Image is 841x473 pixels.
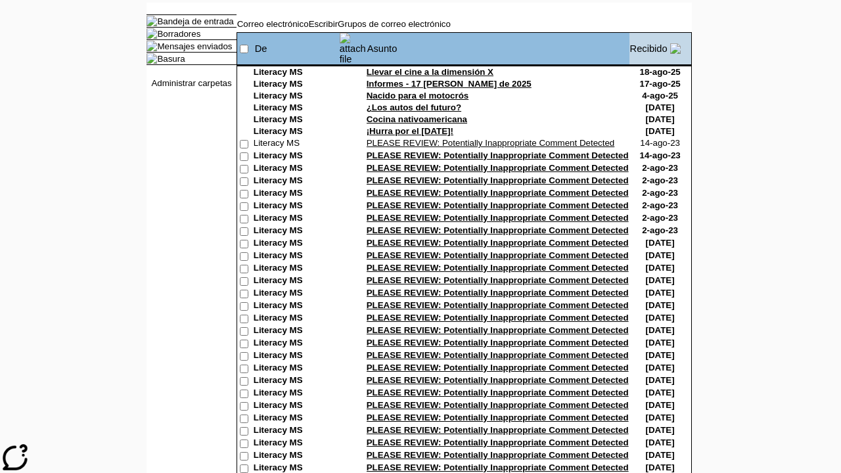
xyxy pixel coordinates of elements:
[157,54,185,64] a: Basura
[646,313,675,323] nobr: [DATE]
[367,163,629,173] a: PLEASE REVIEW: Potentially Inappropriate Comment Detected
[367,313,629,323] a: PLEASE REVIEW: Potentially Inappropriate Comment Detected
[367,263,629,273] a: PLEASE REVIEW: Potentially Inappropriate Comment Detected
[254,388,339,400] td: Literacy MS
[147,41,157,51] img: folder_icon.gif
[254,200,339,213] td: Literacy MS
[367,91,469,101] a: Nacido para el motocrós
[367,450,629,460] a: PLEASE REVIEW: Potentially Inappropriate Comment Detected
[642,213,678,223] nobr: 2-ago-23
[367,175,629,185] a: PLEASE REVIEW: Potentially Inappropriate Comment Detected
[254,91,339,102] td: Literacy MS
[254,450,339,462] td: Literacy MS
[367,325,629,335] a: PLEASE REVIEW: Potentially Inappropriate Comment Detected
[254,325,339,338] td: Literacy MS
[642,175,678,185] nobr: 2-ago-23
[254,163,339,175] td: Literacy MS
[254,438,339,450] td: Literacy MS
[254,263,339,275] td: Literacy MS
[254,114,339,126] td: Literacy MS
[254,79,339,91] td: Literacy MS
[254,126,339,138] td: Literacy MS
[254,67,339,79] td: Literacy MS
[254,250,339,263] td: Literacy MS
[646,114,675,124] nobr: [DATE]
[646,413,675,422] nobr: [DATE]
[646,102,675,112] nobr: [DATE]
[254,188,339,200] td: Literacy MS
[646,425,675,435] nobr: [DATE]
[367,200,629,210] a: PLEASE REVIEW: Potentially Inappropriate Comment Detected
[646,238,675,248] nobr: [DATE]
[254,102,339,114] td: Literacy MS
[340,33,366,64] img: attach file
[646,388,675,397] nobr: [DATE]
[367,363,629,372] a: PLEASE REVIEW: Potentially Inappropriate Comment Detected
[254,275,339,288] td: Literacy MS
[642,188,678,198] nobr: 2-ago-23
[367,126,453,136] a: ¡Hurra por el [DATE]!
[646,126,675,136] nobr: [DATE]
[367,413,629,422] a: PLEASE REVIEW: Potentially Inappropriate Comment Detected
[157,41,232,51] a: Mensajes enviados
[309,19,338,29] a: Escribir
[646,438,675,447] nobr: [DATE]
[254,175,339,188] td: Literacy MS
[367,79,532,89] a: Informes - 17 [PERSON_NAME] de 2025
[367,338,629,348] a: PLEASE REVIEW: Potentially Inappropriate Comment Detected
[646,350,675,360] nobr: [DATE]
[646,450,675,460] nobr: [DATE]
[639,79,680,89] nobr: 17-ago-25
[367,462,629,472] a: PLEASE REVIEW: Potentially Inappropriate Comment Detected
[147,53,157,64] img: folder_icon.gif
[646,462,675,472] nobr: [DATE]
[338,19,451,29] a: Grupos de correo electrónico
[646,363,675,372] nobr: [DATE]
[367,213,629,223] a: PLEASE REVIEW: Potentially Inappropriate Comment Detected
[157,16,233,26] a: Bandeja de entrada
[157,29,200,39] a: Borradores
[254,425,339,438] td: Literacy MS
[254,238,339,250] td: Literacy MS
[367,102,461,112] a: ¿Los autos del futuro?
[254,213,339,225] td: Literacy MS
[254,150,339,163] td: Literacy MS
[367,188,629,198] a: PLEASE REVIEW: Potentially Inappropriate Comment Detected
[642,200,678,210] nobr: 2-ago-23
[254,288,339,300] td: Literacy MS
[255,43,267,54] a: De
[646,263,675,273] nobr: [DATE]
[367,438,629,447] a: PLEASE REVIEW: Potentially Inappropriate Comment Detected
[254,138,339,150] td: Literacy MS
[646,288,675,298] nobr: [DATE]
[367,350,629,360] a: PLEASE REVIEW: Potentially Inappropriate Comment Detected
[642,225,678,235] nobr: 2-ago-23
[367,375,629,385] a: PLEASE REVIEW: Potentially Inappropriate Comment Detected
[254,313,339,325] td: Literacy MS
[367,238,629,248] a: PLEASE REVIEW: Potentially Inappropriate Comment Detected
[367,300,629,310] a: PLEASE REVIEW: Potentially Inappropriate Comment Detected
[254,350,339,363] td: Literacy MS
[646,250,675,260] nobr: [DATE]
[646,400,675,410] nobr: [DATE]
[254,413,339,425] td: Literacy MS
[147,16,157,26] img: folder_icon_pick.gif
[646,375,675,385] nobr: [DATE]
[367,275,629,285] a: PLEASE REVIEW: Potentially Inappropriate Comment Detected
[367,43,398,54] a: Asunto
[254,375,339,388] td: Literacy MS
[646,275,675,285] nobr: [DATE]
[642,91,678,101] nobr: 4-ago-25
[367,114,467,124] a: Cocina nativoamericana
[640,138,680,148] nobr: 14-ago-23
[367,225,629,235] a: PLEASE REVIEW: Potentially Inappropriate Comment Detected
[254,300,339,313] td: Literacy MS
[147,28,157,39] img: folder_icon.gif
[254,363,339,375] td: Literacy MS
[367,425,629,435] a: PLEASE REVIEW: Potentially Inappropriate Comment Detected
[367,150,629,160] a: PLEASE REVIEW: Potentially Inappropriate Comment Detected
[151,78,231,88] a: Administrar carpetas
[367,400,629,410] a: PLEASE REVIEW: Potentially Inappropriate Comment Detected
[254,400,339,413] td: Literacy MS
[254,338,339,350] td: Literacy MS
